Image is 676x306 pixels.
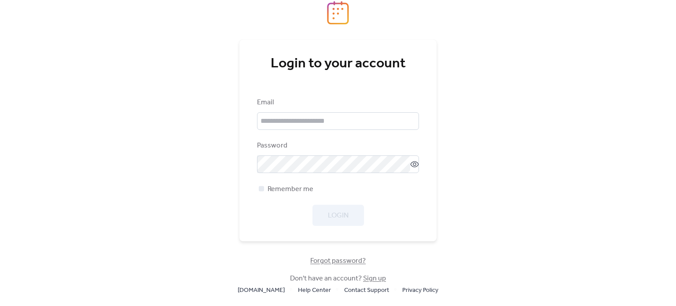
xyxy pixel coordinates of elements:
div: Login to your account [257,55,419,73]
a: Contact Support [344,284,389,295]
span: Forgot password? [310,256,366,266]
div: Email [257,97,417,108]
span: Help Center [298,285,331,296]
a: [DOMAIN_NAME] [238,284,285,295]
a: Forgot password? [310,258,366,263]
a: Privacy Policy [402,284,438,295]
span: Contact Support [344,285,389,296]
span: Don't have an account? [290,273,386,284]
img: logo [327,1,349,25]
a: Help Center [298,284,331,295]
div: Password [257,140,417,151]
span: [DOMAIN_NAME] [238,285,285,296]
span: Privacy Policy [402,285,438,296]
a: Sign up [363,272,386,285]
span: Remember me [268,184,313,195]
